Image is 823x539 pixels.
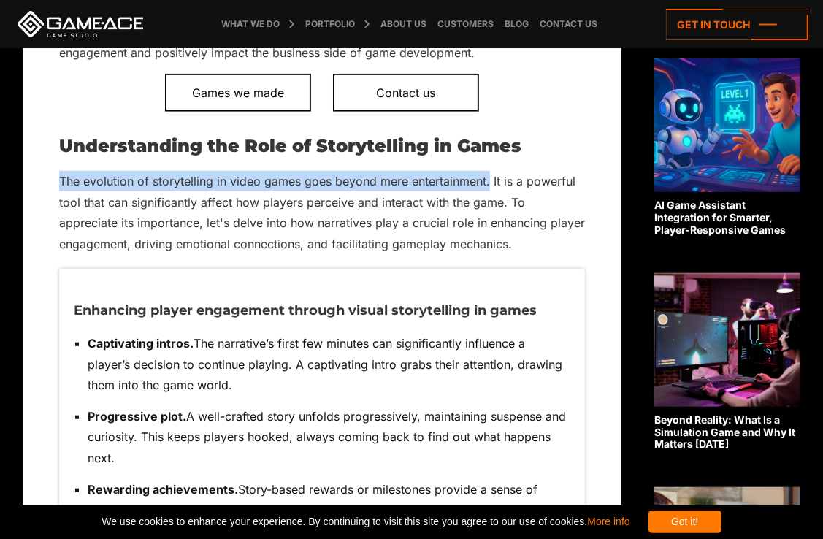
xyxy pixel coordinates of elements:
strong: Captivating intros. [88,336,194,351]
a: Contact us [333,74,479,112]
strong: Progressive plot. [88,409,186,424]
a: Get in touch [666,9,808,40]
h2: Understanding the Role of Storytelling in Games [59,137,585,156]
p: A well-crafted story unfolds progressively, maintaining suspense and curiosity. This keeps player... [88,406,570,468]
a: More info [587,516,629,527]
p: The narrative’s first few minutes can significantly influence a player’s decision to continue pla... [88,333,570,395]
p: Story-based rewards or milestones provide a sense of accomplishment and motivate players to conti... [88,479,570,521]
div: Got it! [648,511,721,533]
img: Related [654,58,800,192]
strong: Rewarding achievements. [88,482,238,497]
a: AI Game Assistant Integration for Smarter, Player-Responsive Games [654,58,800,236]
a: Beyond Reality: What Is a Simulation Game and Why It Matters [DATE] [654,273,800,451]
h3: Enhancing player engagement through visual storytelling in games [74,304,570,318]
p: The evolution of storytelling in video games goes beyond mere entertainment. It is a powerful too... [59,171,585,254]
a: Games we made [165,74,311,112]
img: Related [654,273,800,407]
span: We use cookies to enhance your experience. By continuing to visit this site you agree to our use ... [102,511,629,533]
